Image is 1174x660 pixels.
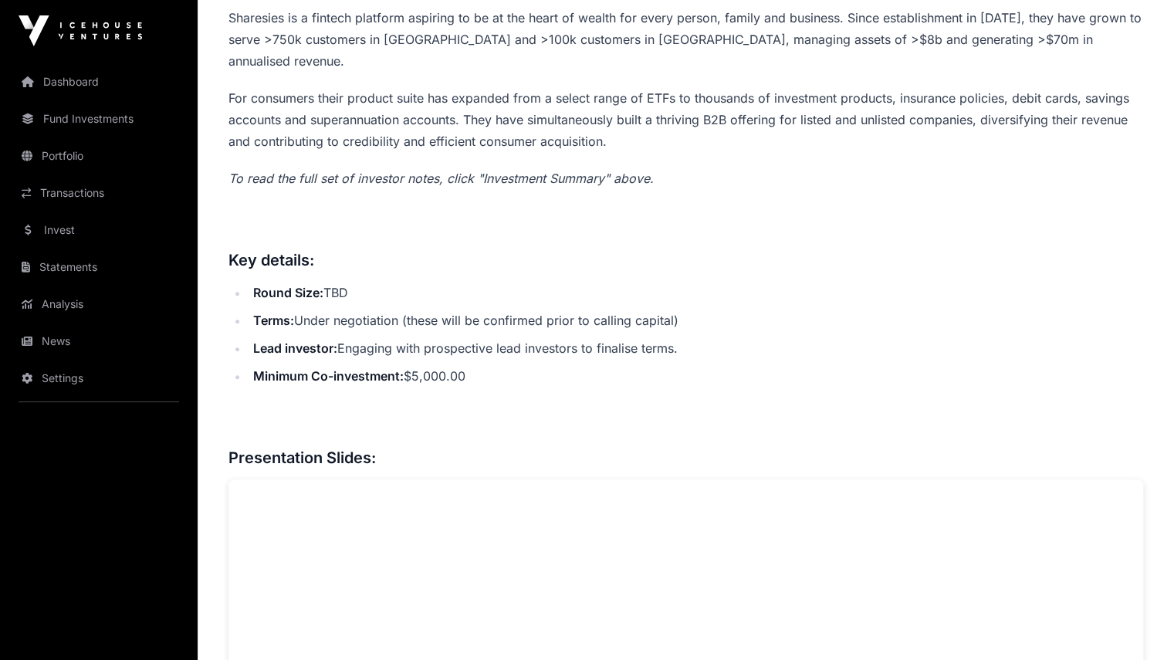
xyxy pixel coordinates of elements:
[249,337,1143,359] li: Engaging with prospective lead investors to finalise terms.
[249,365,1143,387] li: $5,000.00
[333,340,337,356] strong: :
[228,171,654,186] em: To read the full set of investor notes, click "Investment Summary" above.
[12,250,185,284] a: Statements
[228,445,1143,470] h3: Presentation Slides:
[249,282,1143,303] li: TBD
[228,7,1143,72] p: Sharesies is a fintech platform aspiring to be at the heart of wealth for every person, family an...
[12,65,185,99] a: Dashboard
[228,248,1143,272] h3: Key details:
[19,15,142,46] img: Icehouse Ventures Logo
[12,139,185,173] a: Portfolio
[253,340,333,356] strong: Lead investor
[12,361,185,395] a: Settings
[1097,586,1174,660] iframe: Chat Widget
[12,102,185,136] a: Fund Investments
[228,87,1143,152] p: For consumers their product suite has expanded from a select range of ETFs to thousands of invest...
[253,285,323,300] strong: Round Size:
[12,287,185,321] a: Analysis
[12,213,185,247] a: Invest
[249,310,1143,331] li: Under negotiation (these will be confirmed prior to calling capital)
[253,313,294,328] strong: Terms:
[253,368,404,384] strong: Minimum Co-investment:
[12,176,185,210] a: Transactions
[12,324,185,358] a: News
